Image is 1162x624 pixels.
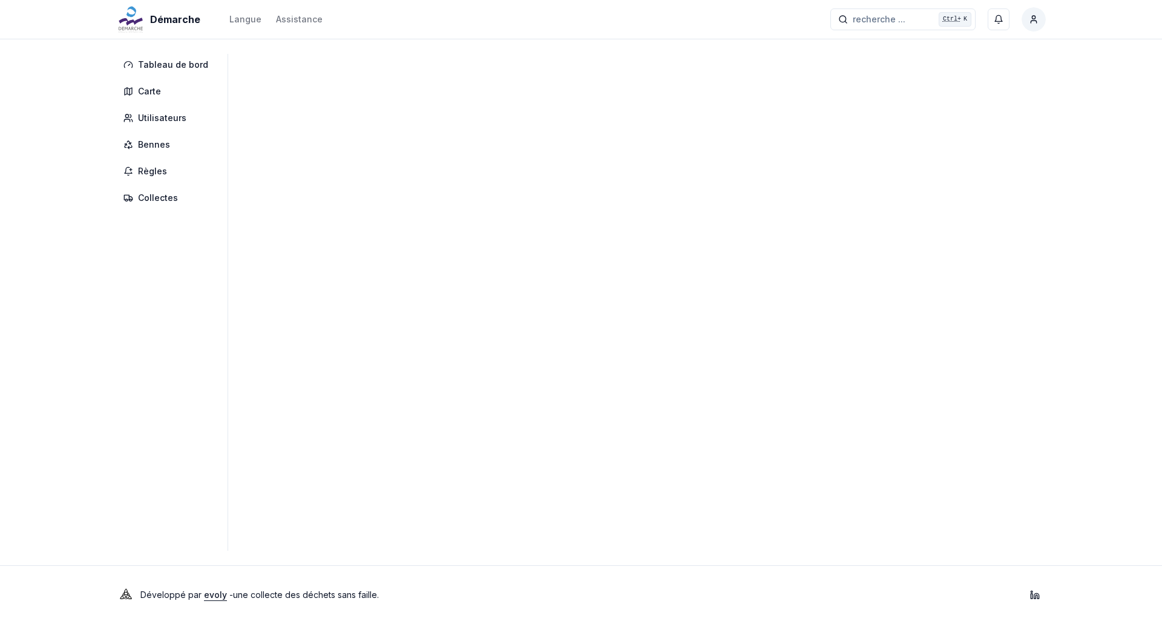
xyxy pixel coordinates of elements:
[830,8,976,30] button: recherche ...Ctrl+K
[853,13,905,25] span: recherche ...
[138,112,186,124] span: Utilisateurs
[229,13,261,25] div: Langue
[116,54,220,76] a: Tableau de bord
[150,12,200,27] span: Démarche
[116,134,220,156] a: Bennes
[138,59,208,71] span: Tableau de bord
[116,80,220,102] a: Carte
[138,165,167,177] span: Règles
[116,585,136,605] img: Evoly Logo
[229,12,261,27] button: Langue
[138,192,178,204] span: Collectes
[116,12,205,27] a: Démarche
[138,139,170,151] span: Bennes
[138,85,161,97] span: Carte
[204,590,227,600] a: evoly
[116,5,145,34] img: Démarche Logo
[140,586,379,603] p: Développé par - une collecte des déchets sans faille .
[116,187,220,209] a: Collectes
[116,107,220,129] a: Utilisateurs
[116,160,220,182] a: Règles
[276,12,323,27] a: Assistance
